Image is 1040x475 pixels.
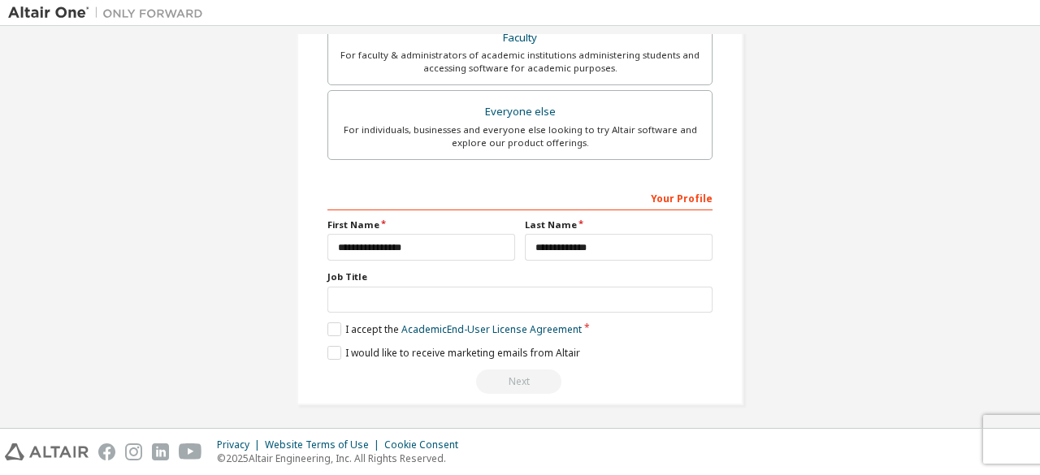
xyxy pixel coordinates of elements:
label: I accept the [327,322,582,336]
div: Cookie Consent [384,438,468,451]
label: I would like to receive marketing emails from Altair [327,346,580,360]
div: Faculty [338,27,702,50]
div: Privacy [217,438,265,451]
label: Last Name [525,218,713,231]
img: facebook.svg [98,443,115,460]
div: Website Terms of Use [265,438,384,451]
div: For individuals, businesses and everyone else looking to try Altair software and explore our prod... [338,123,702,149]
img: linkedin.svg [152,443,169,460]
div: For faculty & administrators of academic institutions administering students and accessing softwa... [338,49,702,75]
img: instagram.svg [125,443,142,460]
label: Job Title [327,270,713,283]
img: Altair One [8,5,211,21]
label: First Name [327,218,515,231]
div: Your Profile [327,184,713,210]
a: Academic End-User License Agreement [401,322,582,336]
p: © 2025 Altair Engineering, Inc. All Rights Reserved. [217,451,468,465]
img: youtube.svg [179,443,202,460]
img: altair_logo.svg [5,443,89,460]
div: Everyone else [338,101,702,123]
div: Read and acccept EULA to continue [327,369,713,394]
